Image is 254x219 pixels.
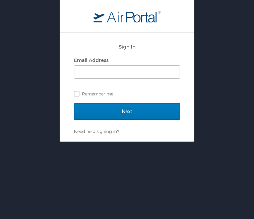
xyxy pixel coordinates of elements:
a: Need help signing in? [74,129,119,134]
label: Email Address [74,57,109,63]
input: Next [74,103,180,120]
img: logo [93,10,161,22]
h2: Sign In [74,43,180,51]
label: Remember me [74,89,180,99]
